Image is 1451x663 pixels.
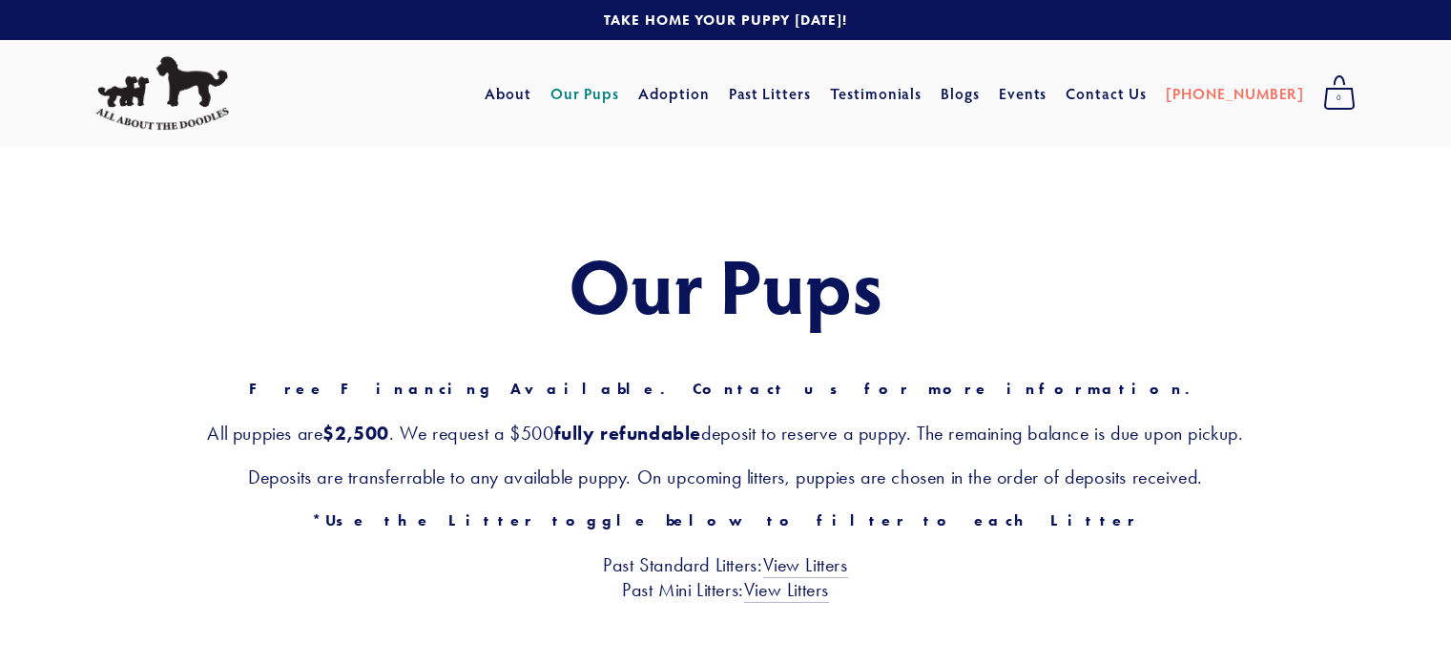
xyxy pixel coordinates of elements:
[95,421,1356,445] h3: All puppies are . We request a $500 deposit to reserve a puppy. The remaining balance is due upon...
[729,83,812,103] a: Past Litters
[1166,76,1304,111] a: [PHONE_NUMBER]
[554,422,702,445] strong: fully refundable
[249,380,1202,398] strong: Free Financing Available. Contact us for more information.
[95,465,1356,489] h3: Deposits are transferrable to any available puppy. On upcoming litters, puppies are chosen in the...
[95,242,1356,326] h1: Our Pups
[763,553,848,578] a: View Litters
[941,76,980,111] a: Blogs
[1066,76,1147,111] a: Contact Us
[322,422,389,445] strong: $2,500
[1323,86,1356,111] span: 0
[312,511,1139,529] strong: *Use the Litter toggle below to filter to each Litter
[1314,70,1365,117] a: 0 items in cart
[830,76,922,111] a: Testimonials
[550,76,620,111] a: Our Pups
[999,76,1047,111] a: Events
[95,56,229,131] img: All About The Doodles
[744,578,829,603] a: View Litters
[485,76,531,111] a: About
[638,76,710,111] a: Adoption
[95,552,1356,602] h3: Past Standard Litters: Past Mini Litters:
